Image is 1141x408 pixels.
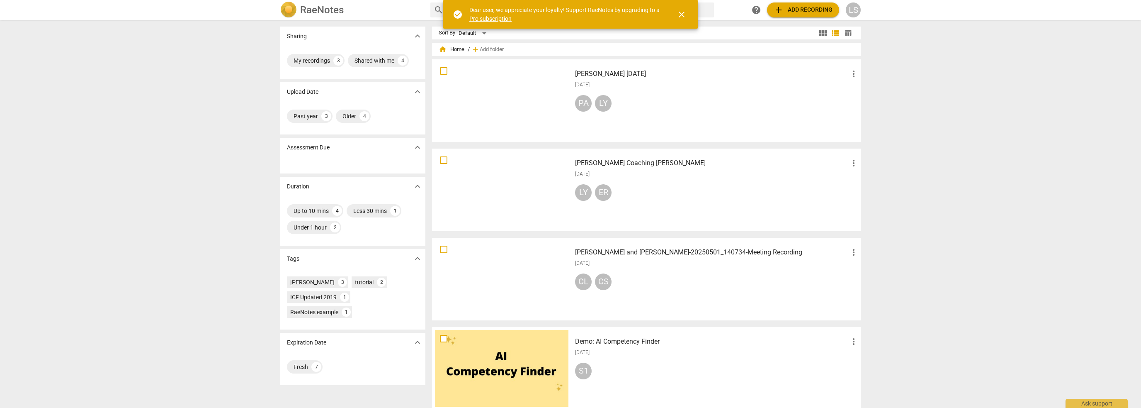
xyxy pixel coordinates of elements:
span: Add recording [774,5,833,15]
span: [DATE] [575,171,590,178]
a: LogoRaeNotes [280,2,424,18]
span: expand_more [413,87,422,97]
button: Table view [842,27,854,39]
a: Pro subscription [469,15,512,22]
span: expand_more [413,142,422,152]
a: [PERSON_NAME] Coaching [PERSON_NAME][DATE]LYER [435,151,858,228]
h3: Sarah Schepman and Lynne Sexten-20250501_140734-Meeting Recording [575,247,849,257]
div: 3 [338,278,347,287]
div: 2 [377,278,386,287]
span: more_vert [849,247,859,257]
span: add [471,45,480,54]
span: Home [439,45,464,54]
p: Assessment Due [287,143,330,152]
p: Tags [287,254,299,263]
div: Default [459,27,489,40]
div: 3 [333,56,343,66]
div: Ask support [1066,399,1128,408]
span: expand_more [413,337,422,347]
div: PA [575,95,592,112]
span: close [677,10,687,20]
div: CL [575,274,592,290]
p: Expiration Date [287,338,326,347]
span: expand_more [413,31,422,41]
img: Logo [280,2,297,18]
button: Show more [411,30,424,42]
span: view_module [818,28,828,38]
div: LY [595,95,612,112]
button: LS [846,2,861,17]
span: more_vert [849,337,859,347]
div: 4 [398,56,408,66]
button: Show more [411,336,424,349]
div: 1 [340,293,349,302]
div: 4 [332,206,342,216]
div: Older [342,112,356,120]
div: ICF Updated 2019 [290,293,337,301]
span: [DATE] [575,349,590,356]
a: Help [749,2,764,17]
div: RaeNotes example [290,308,338,316]
span: check_circle [453,10,463,20]
span: view_list [830,28,840,38]
span: more_vert [849,69,859,79]
a: [PERSON_NAME] and [PERSON_NAME]-20250501_140734-Meeting Recording[DATE]CLCS [435,241,858,318]
button: Show more [411,252,424,265]
div: Less 30 mins [353,207,387,215]
div: Sort By [439,30,455,36]
span: home [439,45,447,54]
p: Upload Date [287,88,318,96]
a: Demo: AI Competency Finder[DATE]S1 [435,330,858,407]
a: [PERSON_NAME] [DATE][DATE]PALY [435,62,858,139]
button: Tile view [817,27,829,39]
button: List view [829,27,842,39]
button: Show more [411,141,424,154]
h3: Paul 06 13 2025 [575,69,849,79]
button: Show more [411,86,424,98]
div: LY [575,184,592,201]
div: My recordings [294,56,330,65]
div: [PERSON_NAME] [290,278,335,286]
h3: Demo: AI Competency Finder [575,337,849,347]
button: Close [672,5,692,24]
div: tutorial [355,278,374,286]
div: Shared with me [354,56,394,65]
button: Show more [411,180,424,193]
div: 3 [321,111,331,121]
div: 4 [359,111,369,121]
span: table_chart [844,29,852,37]
div: CS [595,274,612,290]
button: Upload [767,2,839,17]
span: expand_more [413,181,422,191]
div: Past year [294,112,318,120]
span: expand_more [413,254,422,264]
span: Add folder [480,46,504,53]
h3: Lynne Coaching Erika [575,158,849,168]
div: 2 [330,222,340,232]
div: Up to 10 mins [294,207,329,215]
div: 7 [311,362,321,372]
p: Sharing [287,32,307,41]
div: Under 1 hour [294,223,327,232]
div: 1 [390,206,400,216]
span: help [751,5,761,15]
span: / [468,46,470,53]
div: 1 [342,308,351,317]
div: ER [595,184,612,201]
span: add [774,5,784,15]
div: S1 [575,363,592,379]
span: [DATE] [575,260,590,267]
h2: RaeNotes [300,4,344,16]
p: Duration [287,182,309,191]
div: Dear user, we appreciate your loyalty! Support RaeNotes by upgrading to a [469,6,662,23]
span: [DATE] [575,81,590,88]
span: more_vert [849,158,859,168]
span: search [434,5,444,15]
div: Fresh [294,363,308,371]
